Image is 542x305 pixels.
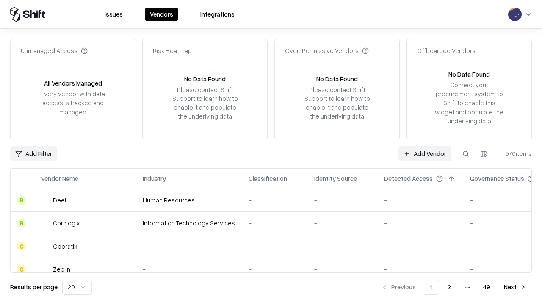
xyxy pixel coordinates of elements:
[249,174,287,183] div: Classification
[384,219,456,227] div: -
[249,265,301,274] div: -
[143,265,235,274] div: -
[398,146,451,161] a: Add Vendor
[41,219,50,227] img: Coralogix
[285,46,369,55] div: Over-Permissive Vendors
[249,219,301,227] div: -
[423,280,439,295] button: 1
[314,174,357,183] div: Identity Source
[441,280,458,295] button: 2
[498,149,532,158] div: 970 items
[384,174,433,183] div: Detected Access
[10,283,59,291] p: Results per page:
[376,280,532,295] nav: pagination
[153,46,192,55] div: Risk Heatmap
[476,280,497,295] button: 49
[384,196,456,205] div: -
[53,265,70,274] div: Zeplin
[17,196,26,205] div: B
[143,174,166,183] div: Industry
[21,46,88,55] div: Unmanaged Access
[143,219,235,227] div: Information Technology Services
[143,242,235,251] div: -
[314,196,371,205] div: -
[448,70,490,79] div: No Data Found
[314,265,371,274] div: -
[38,89,108,116] div: Every vendor with data access is tracked and managed
[249,196,301,205] div: -
[499,280,532,295] button: Next
[470,174,524,183] div: Governance Status
[249,242,301,251] div: -
[184,75,226,83] div: No Data Found
[302,85,372,121] div: Please contact Shift Support to learn how to enable it and populate the underlying data
[145,8,178,21] button: Vendors
[41,196,50,205] img: Deel
[10,146,57,161] button: Add Filter
[44,79,102,88] div: All Vendors Managed
[53,196,66,205] div: Deel
[417,46,476,55] div: Offboarded Vendors
[384,265,456,274] div: -
[17,265,26,273] div: C
[17,219,26,227] div: B
[143,196,235,205] div: Human Resources
[434,80,504,125] div: Connect your procurement system to Shift to enable this widget and populate the underlying data
[195,8,240,21] button: Integrations
[314,242,371,251] div: -
[41,174,78,183] div: Vendor Name
[17,242,26,250] div: C
[41,242,50,250] img: Operatix
[314,219,371,227] div: -
[384,242,456,251] div: -
[41,265,50,273] img: Zeplin
[316,75,358,83] div: No Data Found
[53,242,77,251] div: Operatix
[170,85,240,121] div: Please contact Shift Support to learn how to enable it and populate the underlying data
[100,8,128,21] button: Issues
[53,219,80,227] div: Coralogix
